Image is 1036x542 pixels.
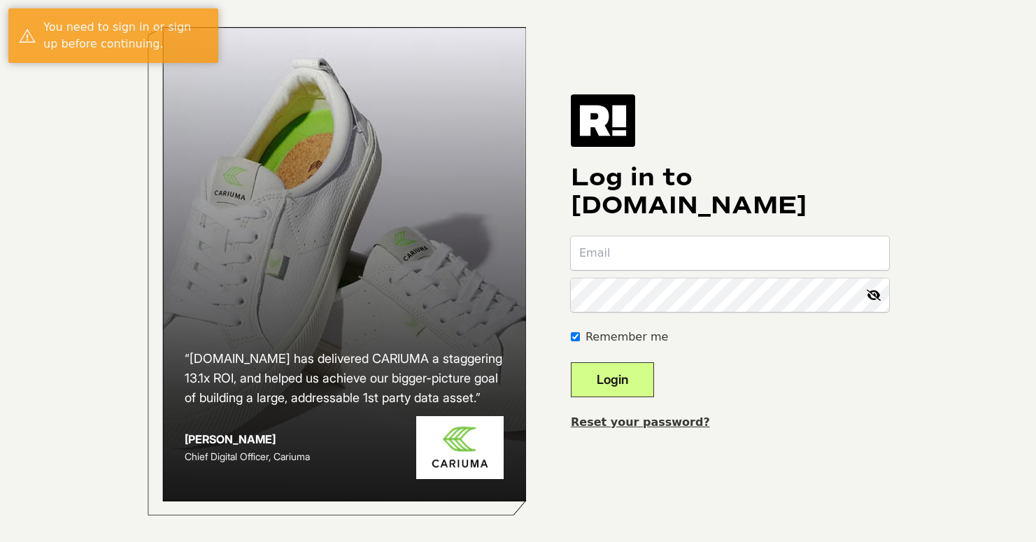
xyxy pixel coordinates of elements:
label: Remember me [586,329,668,345]
span: Chief Digital Officer, Cariuma [185,450,310,462]
button: Login [571,362,654,397]
img: Cariuma [416,416,504,480]
h2: “[DOMAIN_NAME] has delivered CARIUMA a staggering 13.1x ROI, and helped us achieve our bigger-pic... [185,349,504,408]
strong: [PERSON_NAME] [185,432,276,446]
input: Email [571,236,889,270]
img: Retention.com [571,94,635,146]
h1: Log in to [DOMAIN_NAME] [571,164,889,220]
a: Reset your password? [571,415,710,429]
div: You need to sign in or sign up before continuing. [43,19,208,52]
